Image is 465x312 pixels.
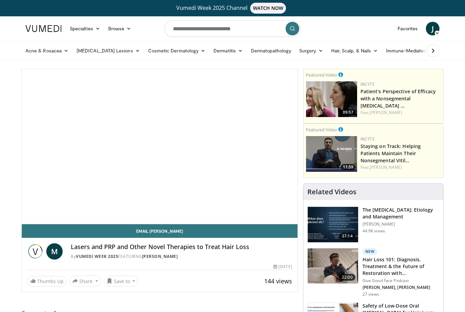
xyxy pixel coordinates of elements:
p: [PERSON_NAME] [363,221,439,227]
p: 27 views [363,292,379,297]
a: Browse [104,22,135,35]
img: Vumedi Week 2025 [27,243,44,260]
a: M [46,243,63,260]
a: [PERSON_NAME] [370,110,402,115]
a: Patient's Perspective of Efficacy with a Nonsegmental [MEDICAL_DATA] … [360,88,436,109]
span: 22:00 [339,274,355,281]
input: Search topics, interventions [164,20,301,37]
button: Save to [104,276,139,286]
a: 11:59 [306,136,357,172]
a: Thumbs Up [27,276,67,286]
span: 37:14 [339,233,355,240]
a: Dermatopathology [247,44,295,58]
h4: Lasers and PRP and Other Novel Therapies to Treat Hair Loss [71,243,292,251]
img: VuMedi Logo [26,25,62,32]
a: Immune-Mediated [382,44,437,58]
a: Hair, Scalp, & Nails [327,44,382,58]
img: c5af237d-e68a-4dd3-8521-77b3daf9ece4.150x105_q85_crop-smart_upscale.jpg [308,207,358,242]
h4: Related Videos [307,188,356,196]
a: J [426,22,439,35]
a: Staying on Track: Helping Patients Maintain Their Nonsegmental Vitil… [360,143,421,164]
a: Vumedi Week 2025 ChannelWATCH NOW [27,3,438,14]
h3: Hair Loss 101: Diagnosis, Treatment & the Future of Restoration with… [363,256,439,277]
small: Featured Video [306,72,337,78]
p: [PERSON_NAME], [PERSON_NAME] [363,285,439,290]
span: 09:57 [341,109,355,115]
p: New [363,248,378,255]
a: Acne & Rosacea [21,44,73,58]
span: 144 views [264,277,292,285]
a: Specialties [66,22,104,35]
a: 37:14 The [MEDICAL_DATA]: Etiology and Management [PERSON_NAME] 44.9K views [307,207,439,243]
img: 823268b6-bc03-4188-ae60-9bdbfe394016.150x105_q85_crop-smart_upscale.jpg [308,248,358,284]
a: Cosmetic Dermatology [144,44,209,58]
a: Incyte [360,81,375,87]
img: 2c48d197-61e9-423b-8908-6c4d7e1deb64.png.150x105_q85_crop-smart_upscale.jpg [306,81,357,117]
h3: The [MEDICAL_DATA]: Etiology and Management [363,207,439,220]
span: 11:59 [341,164,355,170]
a: [PERSON_NAME] [142,253,178,259]
small: Featured Video [306,127,337,133]
div: Feat. [360,164,440,170]
a: Incyte [360,136,375,142]
div: Feat. [360,110,440,116]
img: fe0751a3-754b-4fa7-bfe3-852521745b57.png.150x105_q85_crop-smart_upscale.jpg [306,136,357,172]
a: [MEDICAL_DATA] Lesions [73,44,144,58]
a: Dermatitis [209,44,247,58]
a: [PERSON_NAME] [370,164,402,170]
a: Surgery [295,44,327,58]
a: Favorites [394,22,422,35]
button: Share [69,276,101,286]
div: By FEATURING [71,253,292,260]
a: Email [PERSON_NAME] [22,224,298,238]
a: 09:57 [306,81,357,117]
a: 22:00 New Hair Loss 101: Diagnosis, Treatment & the Future of Restoration with… Give Good Face Po... [307,248,439,297]
div: [DATE] [273,264,292,270]
p: Give Good Face Podcast [363,278,439,283]
p: 44.9K views [363,228,385,234]
video-js: Video Player [22,69,298,224]
span: WATCH NOW [250,3,286,14]
a: Vumedi Week 2025 [76,253,118,259]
